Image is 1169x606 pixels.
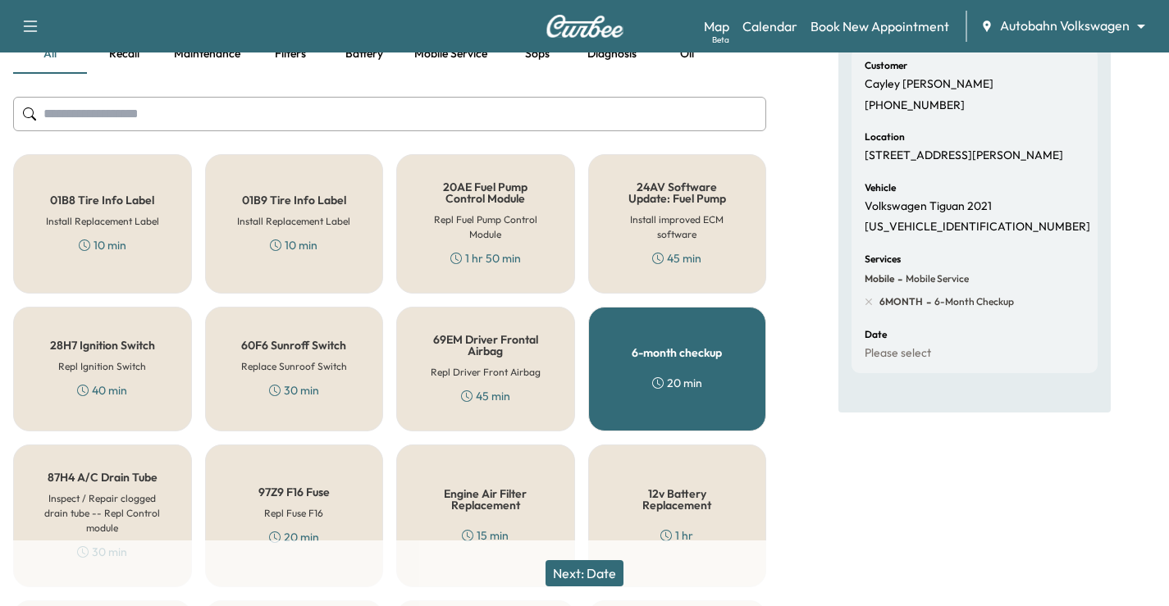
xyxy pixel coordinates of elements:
h5: 24AV Software Update: Fuel Pump [615,181,740,204]
button: Maintenance [161,34,253,74]
h6: Install improved ECM software [615,212,740,242]
h6: Location [865,132,905,142]
div: 20 min [269,529,319,545]
div: 30 min [269,382,319,399]
div: 45 min [652,250,701,267]
h5: 87H4 A/C Drain Tube [48,472,158,483]
div: 40 min [77,382,127,399]
div: 15 min [462,527,509,544]
p: [US_VEHICLE_IDENTIFICATION_NUMBER] [865,220,1090,235]
div: 20 min [652,375,702,391]
h5: 20AE Fuel Pump Control Module [423,181,548,204]
span: 6MONTH [879,295,923,308]
h6: Replace Sunroof Switch [241,359,347,374]
div: 10 min [270,237,317,253]
button: all [13,34,87,74]
div: 1 hr [660,527,693,544]
h5: 97Z9 F16 Fuse [258,486,330,498]
button: Filters [253,34,327,74]
h6: Services [865,254,901,264]
h6: Repl Driver Front Airbag [431,365,541,380]
p: Volkswagen Tiguan 2021 [865,199,992,214]
p: Please select [865,346,931,361]
h5: Engine Air Filter Replacement [423,488,548,511]
button: Diagnosis [574,34,650,74]
h5: 01B8 Tire Info Label [50,194,154,206]
button: Mobile service [401,34,500,74]
span: Mobile Service [902,272,969,285]
h6: Install Replacement Label [46,214,159,229]
button: Oil [650,34,724,74]
h5: 69EM Driver Frontal Airbag [423,334,548,357]
h6: Vehicle [865,183,896,193]
h6: Repl Fuse F16 [264,506,323,521]
p: [PHONE_NUMBER] [865,98,965,113]
div: 10 min [79,237,126,253]
button: Recall [87,34,161,74]
button: Next: Date [546,560,623,586]
a: Calendar [742,16,797,36]
span: 6-month checkup [931,295,1014,308]
span: Autobahn Volkswagen [1000,16,1130,35]
p: Cayley [PERSON_NAME] [865,77,993,92]
h6: Customer [865,61,907,71]
p: [STREET_ADDRESS][PERSON_NAME] [865,148,1063,163]
div: 45 min [461,388,510,404]
h6: Repl Ignition Switch [58,359,146,374]
button: Battery [327,34,401,74]
h5: 6-month checkup [632,347,722,358]
span: Mobile [865,272,894,285]
h6: Repl Fuel Pump Control Module [423,212,548,242]
span: - [894,271,902,287]
button: Sops [500,34,574,74]
a: MapBeta [704,16,729,36]
div: Beta [712,34,729,46]
div: basic tabs example [13,34,766,74]
div: 1 hr 50 min [450,250,521,267]
h6: Inspect / Repair clogged drain tube -- Repl Control module [40,491,165,535]
h6: Install Replacement Label [237,214,350,229]
a: Book New Appointment [811,16,949,36]
h6: Date [865,330,887,339]
h5: 28H7 Ignition Switch [50,339,155,351]
h5: 60F6 Sunroff Switch [241,339,346,351]
h5: 12v Battery Replacement [615,488,740,511]
span: - [923,294,931,310]
img: Curbee Logo [546,15,624,38]
h5: 01B9 Tire Info Label [242,194,346,206]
